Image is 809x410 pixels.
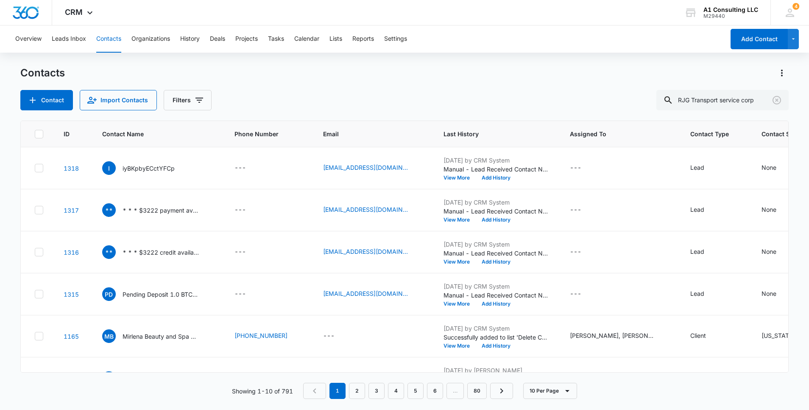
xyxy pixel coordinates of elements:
button: 10 Per Page [523,383,577,399]
button: Lists [329,25,342,53]
input: Search Contacts [656,90,789,110]
div: Contact Status - None - Select to Edit Field [762,205,792,215]
a: Navigate to contact details page for Pending Deposit 1.0 BTC from unknown sender. Review >> https... [64,291,79,298]
button: View More [444,217,476,222]
button: Add History [476,343,516,348]
p: [DATE] by [PERSON_NAME] [444,366,550,375]
button: Filters [164,90,212,110]
p: Mirlena Beauty and Spa LLC [123,332,199,341]
div: Contact Name - Mirlena Beauty and Spa LLC - Select to Edit Field [102,329,214,343]
a: [EMAIL_ADDRESS][DOMAIN_NAME] [323,205,408,214]
button: Calendar [294,25,319,53]
p: [DATE] by CRM System [444,156,550,165]
span: 4 [792,3,799,10]
div: --- [570,163,581,173]
p: Manual - Lead Received Contact Name: Deposit 1.0 BTC from unknown sender. Review &amp;gt;&amp;gt;... [444,291,550,300]
a: Page 3 [368,383,385,399]
div: Email - paouqua@mailbox.in.ua - Select to Edit Field [323,205,423,215]
div: None [762,205,776,214]
div: Email - - Select to Edit Field [323,331,350,341]
span: CV [102,371,116,385]
div: Contact Type - Lead - Select to Edit Field [690,289,720,299]
div: --- [570,205,581,215]
a: Page 2 [349,383,365,399]
div: Assigned To - Arisa Sawyer, Israel Moreno, Jeannette Uribe, Laura Henry, Michelle Jackson, Quarte... [570,331,670,341]
div: account name [703,6,758,13]
span: Contact Name [102,129,202,138]
span: Assigned To [570,129,658,138]
button: Tasks [268,25,284,53]
span: Phone Number [234,129,303,138]
button: Clear [770,93,784,107]
div: Contact Type - Lead - Select to Edit Field [690,163,720,173]
button: Add History [476,217,516,222]
button: Overview [15,25,42,53]
button: Organizations [131,25,170,53]
div: Phone Number - - Select to Edit Field [234,289,261,299]
p: [DATE] by CRM System [444,282,550,291]
a: Page 4 [388,383,404,399]
a: Page 5 [407,383,424,399]
div: Contact Name - * * * $3222 credit available * * * hs=bdd0dcb81f4d60cdc30ab1eff53568bf* * - Select... [102,245,214,259]
button: Leads Inbox [52,25,86,53]
p: Manual - Lead Received Contact Name: * * $3222 credit available * * * hs=bdd0dcb81f4d60cdc30ab1ef... [444,249,550,258]
div: None [762,163,776,172]
div: Contact Name - iyBKpbyECctYFCp - Select to Edit Field [102,161,190,175]
div: Email - uqemopesa364@gmail.com - Select to Edit Field [323,163,423,173]
p: * * * $3222 credit available * * * hs=bdd0dcb81f4d60cdc30ab1eff53568bf* * [123,248,199,257]
p: * * * $3222 payment available * * * hs=060045d02cb8df9ddccb8e93d206e9c5* * [123,206,199,215]
span: i [102,161,116,175]
div: Contact Status - None - Select to Edit Field [762,289,792,299]
div: Lead [690,289,704,298]
a: [PHONE_NUMBER] [234,331,287,340]
a: Page 80 [467,383,487,399]
button: Settings [384,25,407,53]
button: Reports [352,25,374,53]
div: Assigned To - - Select to Edit Field [570,163,597,173]
a: Navigate to contact details page for Mirlena Beauty and Spa LLC [64,333,79,340]
span: MB [102,329,116,343]
div: Contact Type - Lead - Select to Edit Field [690,205,720,215]
div: --- [234,247,246,257]
button: Add Contact [731,29,788,49]
div: Contact Name - Cristian VALENTIN LLC - Select to Edit Field [102,371,199,385]
div: Contact Status - None - Select to Edit Field [762,247,792,257]
a: Next Page [490,383,513,399]
span: CRM [65,8,83,17]
a: Navigate to contact details page for * * * $3222 payment available * * * hs=060045d02cb8df9ddccb8... [64,207,79,214]
div: Client [690,331,706,340]
div: Assigned To - - Select to Edit Field [570,205,597,215]
p: [DATE] by CRM System [444,240,550,249]
div: --- [570,247,581,257]
button: Add Contact [20,90,73,110]
div: --- [234,163,246,173]
p: Pending Deposit 1.0 BTC from unknown sender. Review >> https//[DOMAIN_NAME][URL] [123,290,199,299]
h1: Contacts [20,67,65,79]
div: Phone Number - (347) 963-1217 - Select to Edit Field [234,331,303,341]
span: Contact Type [690,129,729,138]
button: Projects [235,25,258,53]
div: --- [234,289,246,299]
nav: Pagination [303,383,513,399]
div: Email - paouqua@mailbox.in.ua - Select to Edit Field [323,247,423,257]
button: Actions [775,66,789,80]
p: [DATE] by CRM System [444,324,550,333]
p: Successfully added to list 'Delete Contact '. [444,333,550,342]
div: Lead [690,205,704,214]
div: Phone Number - - Select to Edit Field [234,247,261,257]
div: account id [703,13,758,19]
button: Import Contacts [80,90,157,110]
button: View More [444,259,476,264]
div: --- [570,289,581,299]
div: Assigned To - - Select to Edit Field [570,289,597,299]
p: [DATE] by CRM System [444,198,550,207]
div: Contact Type - Lead - Select to Edit Field [690,247,720,257]
a: Page 6 [427,383,443,399]
div: Contact Name - * * * $3222 payment available * * * hs=060045d02cb8df9ddccb8e93d206e9c5* * - Selec... [102,203,214,217]
button: Deals [210,25,225,53]
span: Contact Status [762,129,805,138]
div: Phone Number - - Select to Edit Field [234,205,261,215]
a: Navigate to contact details page for * * * $3222 credit available * * * hs=bdd0dcb81f4d60cdc30ab1... [64,249,79,256]
p: Manual - Lead Received Contact Name: * * $3222 payment available * * * hs=060045d02cb8df9ddccb8e9... [444,207,550,216]
a: Navigate to contact details page for iyBKpbyECctYFCp [64,165,79,172]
